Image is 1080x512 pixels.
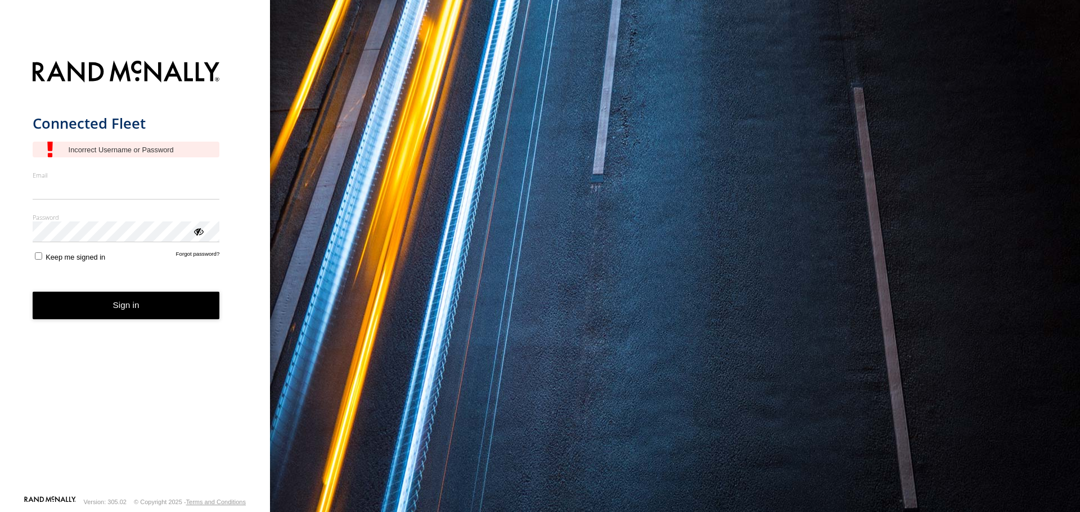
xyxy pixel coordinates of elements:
label: Email [33,171,220,179]
span: Keep me signed in [46,253,105,261]
input: Keep me signed in [35,252,42,260]
h1: Connected Fleet [33,114,220,133]
form: main [33,54,238,495]
img: Rand McNally [33,58,220,87]
div: ViewPassword [192,225,204,237]
label: Password [33,213,220,221]
div: Version: 305.02 [84,499,127,505]
button: Sign in [33,292,220,319]
a: Forgot password? [176,251,220,261]
a: Terms and Conditions [186,499,246,505]
div: © Copyright 2025 - [134,499,246,505]
a: Visit our Website [24,496,76,508]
